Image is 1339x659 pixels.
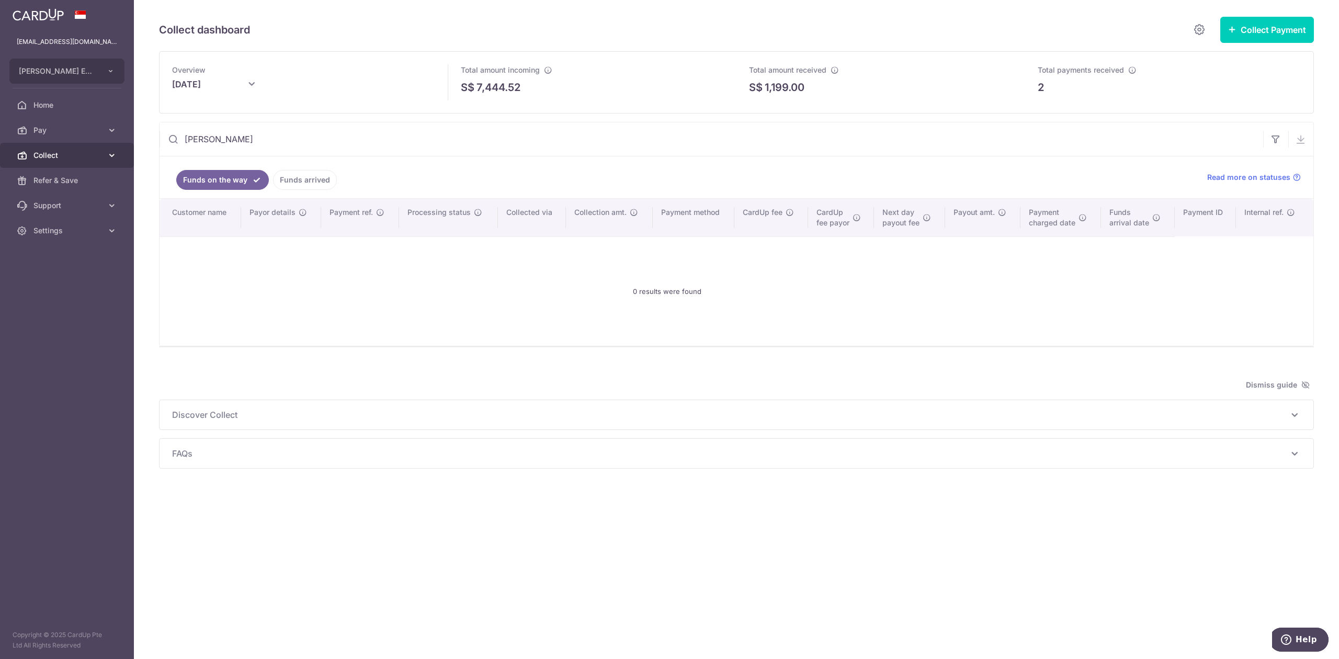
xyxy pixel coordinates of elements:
[1038,79,1044,95] p: 2
[172,408,1301,421] p: Discover Collect
[330,207,373,218] span: Payment ref.
[33,100,103,110] span: Home
[160,122,1263,156] input: Search
[33,150,103,161] span: Collect
[17,37,117,47] p: [EMAIL_ADDRESS][DOMAIN_NAME]
[13,8,64,21] img: CardUp
[743,207,782,218] span: CardUp fee
[172,408,1288,421] span: Discover Collect
[461,65,540,74] span: Total amount incoming
[1272,628,1329,654] iframe: Opens a widget where you can find more information
[653,199,734,236] th: Payment method
[9,59,124,84] button: [PERSON_NAME] EYE CARE PTE. LTD.
[498,199,566,236] th: Collected via
[172,447,1288,460] span: FAQs
[159,21,250,38] h5: Collect dashboard
[1246,379,1310,391] span: Dismiss guide
[749,65,826,74] span: Total amount received
[273,170,337,190] a: Funds arrived
[33,175,103,186] span: Refer & Save
[172,65,206,74] span: Overview
[33,200,103,211] span: Support
[33,125,103,135] span: Pay
[574,207,627,218] span: Collection amt.
[1207,172,1301,183] a: Read more on statuses
[1220,17,1314,43] button: Collect Payment
[1207,172,1290,183] span: Read more on statuses
[1109,207,1149,228] span: Funds arrival date
[954,207,995,218] span: Payout amt.
[407,207,471,218] span: Processing status
[249,207,296,218] span: Payor details
[24,7,45,17] span: Help
[882,207,920,228] span: Next day payout fee
[176,170,269,190] a: Funds on the way
[476,79,520,95] p: 7,444.52
[1029,207,1075,228] span: Payment charged date
[172,245,1162,337] div: 0 results were found
[160,199,241,236] th: Customer name
[172,447,1301,460] p: FAQs
[816,207,849,228] span: CardUp fee payor
[33,225,103,236] span: Settings
[1244,207,1284,218] span: Internal ref.
[461,79,474,95] span: S$
[749,79,763,95] span: S$
[1175,199,1236,236] th: Payment ID
[765,79,804,95] p: 1,199.00
[1038,65,1124,74] span: Total payments received
[19,66,96,76] span: [PERSON_NAME] EYE CARE PTE. LTD.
